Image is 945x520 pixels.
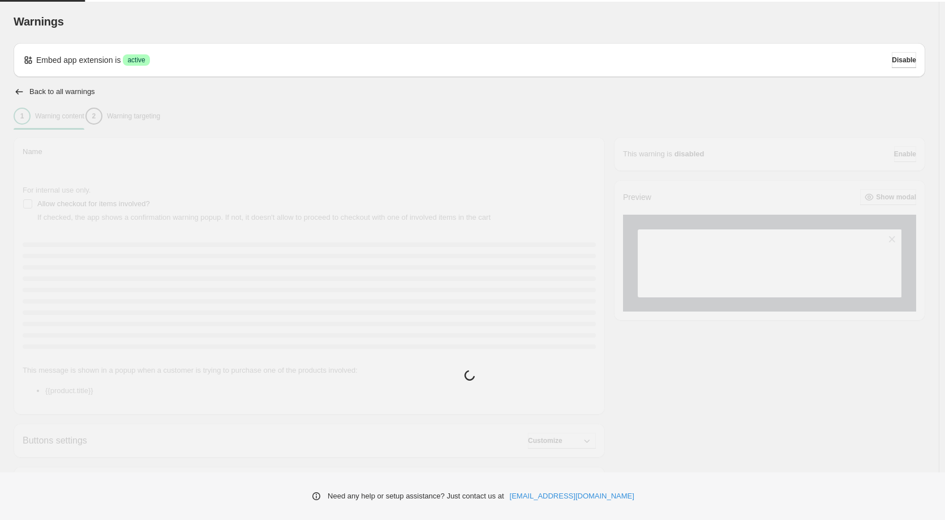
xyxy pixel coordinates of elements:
[36,54,121,66] p: Embed app extension is
[892,56,916,65] span: Disable
[892,52,916,68] button: Disable
[14,15,64,28] span: Warnings
[510,491,634,502] a: [EMAIL_ADDRESS][DOMAIN_NAME]
[29,87,95,96] h2: Back to all warnings
[127,56,145,65] span: active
